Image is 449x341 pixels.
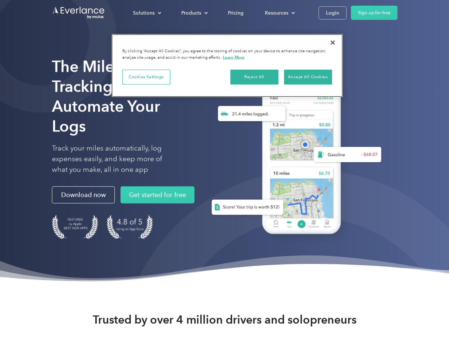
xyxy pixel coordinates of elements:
a: More information about your privacy, opens in a new tab [223,55,245,60]
div: Login [326,9,339,17]
strong: Trusted by over 4 million drivers and solopreneurs [93,313,357,327]
a: Login [319,6,347,20]
div: Products [181,9,201,17]
div: Cookie banner [112,34,343,97]
a: Go to homepage [52,6,105,20]
a: Sign up for free [351,6,397,20]
a: Pricing [221,7,251,19]
button: Cookies Settings [122,70,170,85]
div: Pricing [228,9,244,17]
div: Solutions [126,7,167,19]
div: Solutions [133,9,155,17]
p: Track your miles automatically, log expenses easily, and keep more of what you make, all in one app [52,143,179,175]
button: Reject All [230,70,278,85]
a: Download now [52,186,115,204]
img: Badge for Featured by Apple Best New Apps [52,215,98,239]
button: Accept All Cookies [284,70,332,85]
img: 4.9 out of 5 stars on the app store [107,215,153,239]
div: Resources [258,7,301,19]
a: Get started for free [121,186,194,204]
button: Close [325,35,341,50]
div: Privacy [112,34,343,97]
div: Resources [265,9,288,17]
div: Products [174,7,214,19]
div: By clicking “Accept All Cookies”, you agree to the storing of cookies on your device to enhance s... [122,48,332,61]
img: Everlance, mileage tracker app, expense tracking app [200,67,387,245]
